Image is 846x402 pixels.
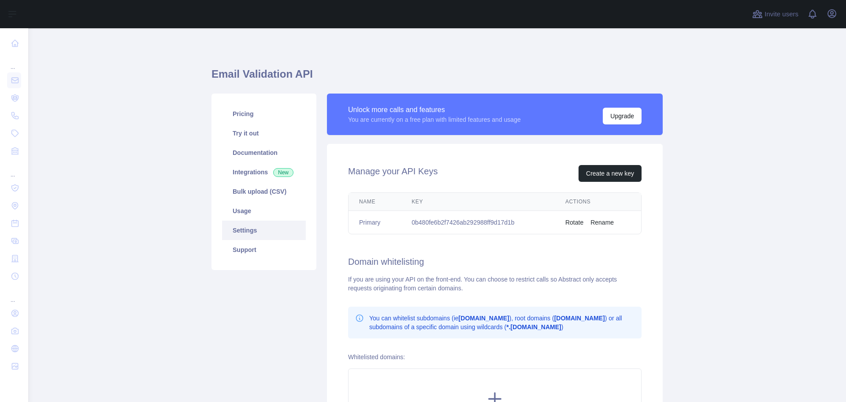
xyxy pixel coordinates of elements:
a: Settings [222,221,306,240]
button: Rotate [565,218,583,227]
div: ... [7,53,21,71]
span: New [273,168,293,177]
a: Usage [222,201,306,221]
th: Name [349,193,401,211]
b: *.[DOMAIN_NAME] [506,323,561,331]
button: Create a new key [579,165,642,182]
td: Primary [349,211,401,234]
th: Key [401,193,555,211]
button: Upgrade [603,108,642,124]
div: ... [7,161,21,178]
a: Documentation [222,143,306,162]
h1: Email Validation API [211,67,663,88]
b: [DOMAIN_NAME] [459,315,509,322]
th: Actions [555,193,641,211]
h2: Domain whitelisting [348,255,642,268]
p: You can whitelist subdomains (ie ), root domains ( ) or all subdomains of a specific domain using... [369,314,634,331]
a: Support [222,240,306,259]
label: Whitelisted domains: [348,353,405,361]
div: ... [7,286,21,304]
h2: Manage your API Keys [348,165,438,182]
a: Try it out [222,124,306,143]
a: Bulk upload (CSV) [222,182,306,201]
div: If you are using your API on the front-end. You can choose to restrict calls so Abstract only acc... [348,275,642,293]
button: Rename [590,218,614,227]
div: Unlock more calls and features [348,105,521,115]
div: You are currently on a free plan with limited features and usage [348,115,521,124]
a: Pricing [222,104,306,124]
button: Invite users [750,7,800,21]
a: Integrations New [222,162,306,182]
span: Invite users [764,9,798,19]
b: [DOMAIN_NAME] [554,315,605,322]
td: 0b480fe6b2f7426ab292988ff9d17d1b [401,211,555,234]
